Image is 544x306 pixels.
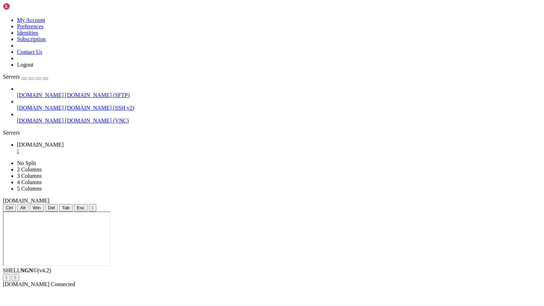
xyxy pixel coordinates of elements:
[3,267,51,273] span: SHELL ©
[17,111,541,124] li: [DOMAIN_NAME] [DOMAIN_NAME] (VNC)
[15,275,16,280] div: 
[89,204,96,211] button: 
[38,267,51,273] span: 4.2.0
[33,205,41,210] span: Win
[17,142,64,148] span: [DOMAIN_NAME]
[17,30,38,36] a: Identities
[3,74,48,80] a: Servers
[51,281,75,287] span: Connected
[17,186,42,192] a: 5 Columns
[17,49,42,55] a: Contact Us
[17,179,42,185] a: 4 Columns
[12,274,19,281] button: 
[30,204,44,211] button: Win
[74,204,87,211] button: Esc
[21,267,33,273] b: NGN
[3,274,10,281] button: 
[77,205,85,210] span: Esc
[20,205,26,210] span: Alt
[48,205,55,210] span: Del
[17,17,45,23] a: My Account
[17,105,64,111] span: [DOMAIN_NAME]
[45,204,58,211] button: Del
[17,23,44,29] a: Preferences
[17,86,541,98] li: [DOMAIN_NAME] [DOMAIN_NAME] (SFTP)
[3,130,541,136] div: Servers
[62,205,70,210] span: Tab
[17,62,33,68] a: Logout
[17,173,42,179] a: 3 Columns
[17,204,29,211] button: Alt
[17,98,541,111] li: [DOMAIN_NAME] [DOMAIN_NAME] (SSH v2)
[17,105,541,111] a: [DOMAIN_NAME] [DOMAIN_NAME] (SSH v2)
[17,142,541,154] a: h.ycloud.info
[17,118,541,124] a: [DOMAIN_NAME] [DOMAIN_NAME] (VNC)
[3,74,20,80] span: Servers
[17,92,541,98] a: [DOMAIN_NAME] [DOMAIN_NAME] (SFTP)
[6,205,13,210] span: Ctrl
[3,198,50,204] span: [DOMAIN_NAME]
[3,281,50,287] span: [DOMAIN_NAME]
[17,118,64,124] span: [DOMAIN_NAME]
[17,36,46,42] a: Subscription
[17,160,36,166] a: No Split
[6,275,7,280] div: 
[59,204,73,211] button: Tab
[3,3,44,10] img: Shellngn
[17,92,64,98] span: [DOMAIN_NAME]
[65,118,129,124] span: [DOMAIN_NAME] (VNC)
[65,92,130,98] span: [DOMAIN_NAME] (SFTP)
[92,205,93,210] div: 
[3,204,16,211] button: Ctrl
[17,148,541,154] a: 
[17,166,42,172] a: 2 Columns
[65,105,135,111] span: [DOMAIN_NAME] (SSH v2)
